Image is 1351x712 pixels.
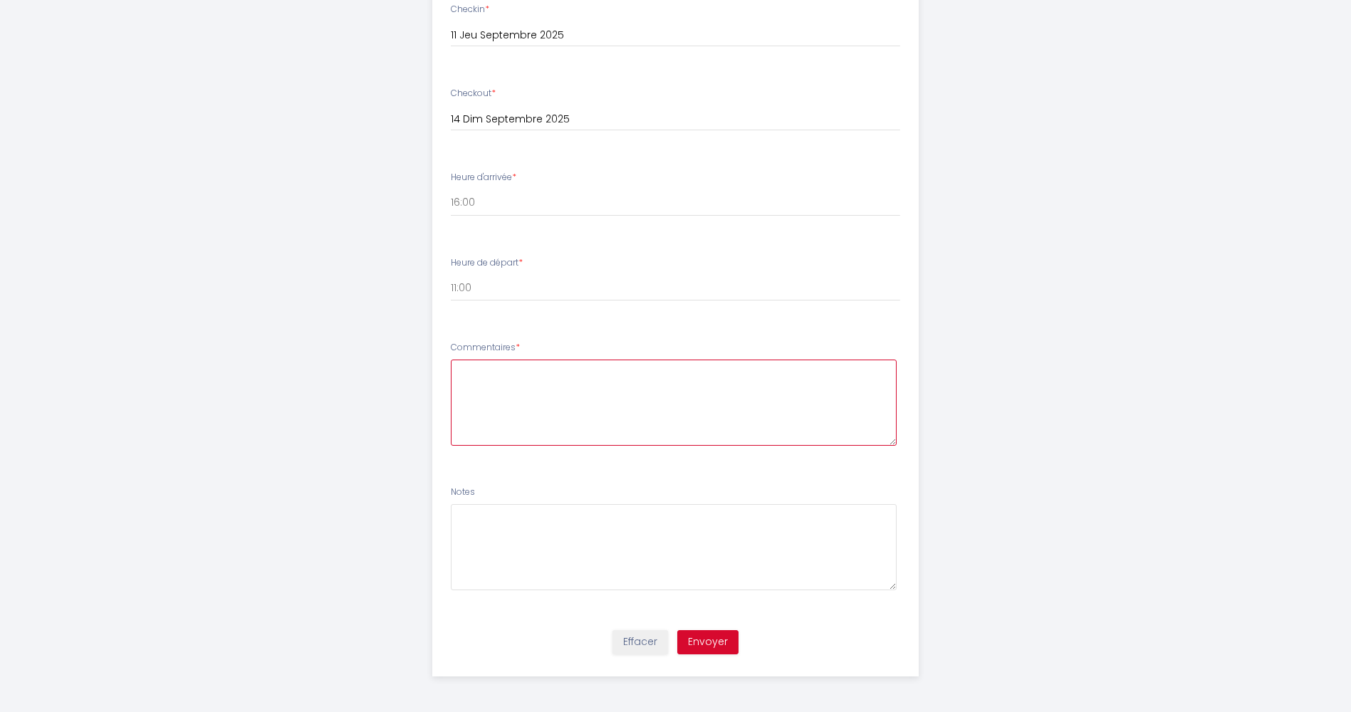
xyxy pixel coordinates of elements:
[451,341,520,355] label: Commentaires
[612,630,668,654] button: Effacer
[451,3,489,16] label: Checkin
[451,256,523,270] label: Heure de départ
[677,630,739,654] button: Envoyer
[451,87,496,100] label: Checkout
[451,171,516,184] label: Heure d'arrivée
[451,486,475,499] label: Notes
